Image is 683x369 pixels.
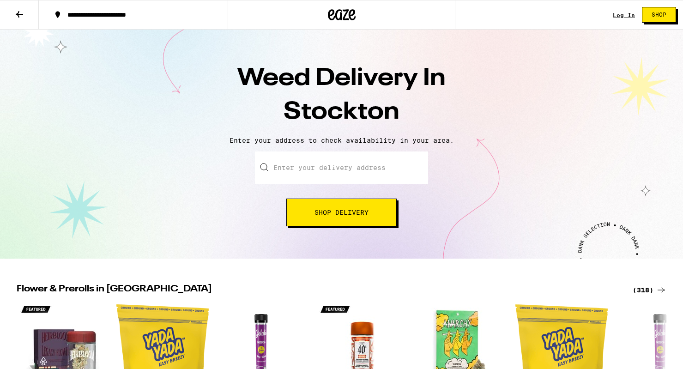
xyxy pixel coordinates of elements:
span: Shop [652,12,666,18]
span: Shop Delivery [314,209,369,216]
button: Shop Delivery [286,199,397,226]
h1: Weed Delivery In [180,62,503,129]
a: Log In [613,12,635,18]
input: Enter your delivery address [255,151,428,184]
button: Shop [642,7,676,23]
p: Enter your address to check availability in your area. [9,137,674,144]
a: (318) [633,284,667,296]
span: Stockton [284,100,399,124]
h2: Flower & Prerolls in [GEOGRAPHIC_DATA] [17,284,622,296]
a: Shop [635,7,683,23]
